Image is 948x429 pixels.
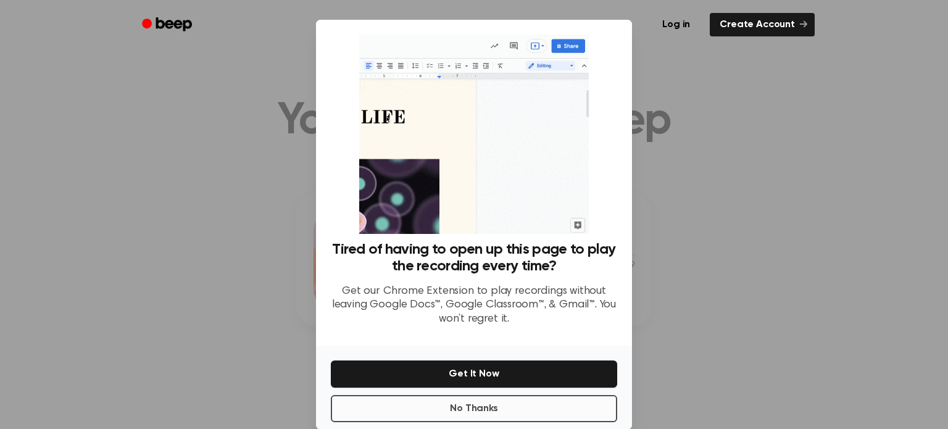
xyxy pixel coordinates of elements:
[710,13,815,36] a: Create Account
[331,395,617,422] button: No Thanks
[133,13,203,37] a: Beep
[331,285,617,327] p: Get our Chrome Extension to play recordings without leaving Google Docs™, Google Classroom™, & Gm...
[331,360,617,388] button: Get It Now
[331,241,617,275] h3: Tired of having to open up this page to play the recording every time?
[359,35,588,234] img: Beep extension in action
[650,10,702,39] a: Log in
